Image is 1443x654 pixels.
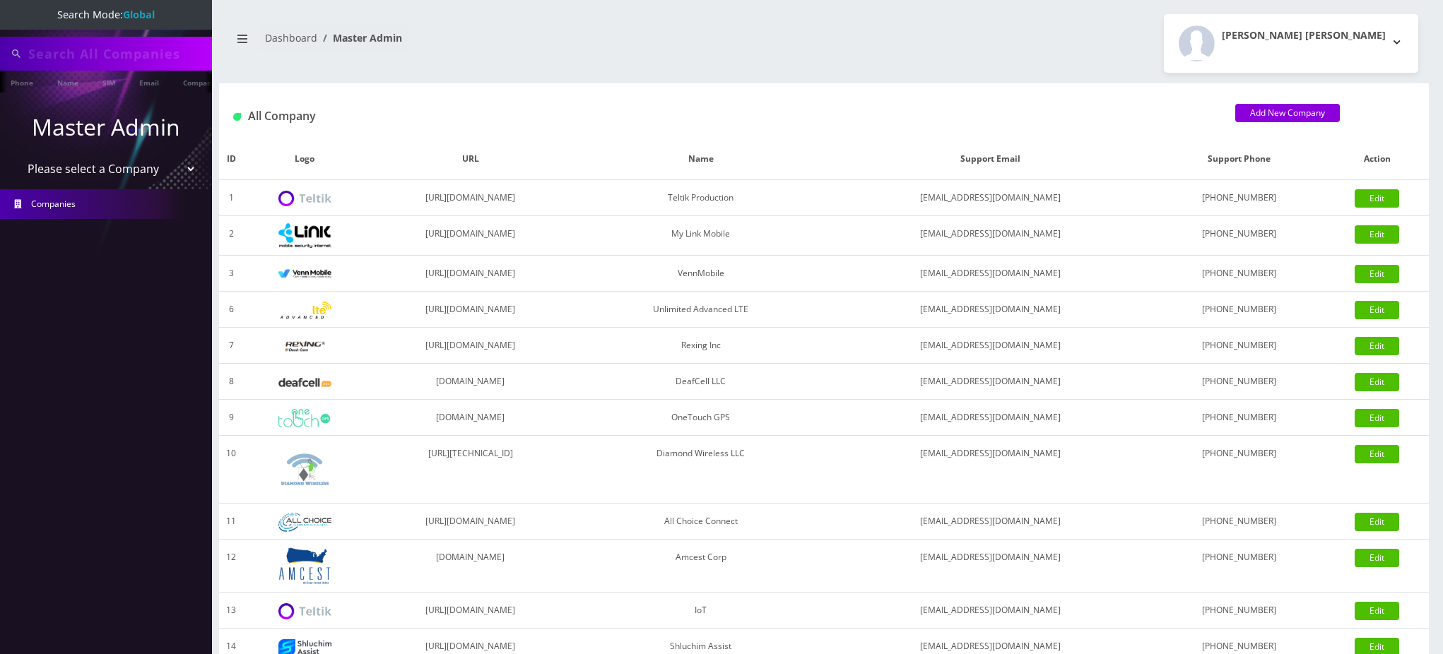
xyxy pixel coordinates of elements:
[31,198,76,210] span: Companies
[827,593,1153,629] td: [EMAIL_ADDRESS][DOMAIN_NAME]
[366,436,575,504] td: [URL][TECHNICAL_ID]
[219,364,243,400] td: 8
[176,71,223,93] a: Company
[219,138,243,180] th: ID
[1326,138,1429,180] th: Action
[317,30,402,45] li: Master Admin
[1153,504,1326,540] td: [PHONE_NUMBER]
[1235,104,1340,122] a: Add New Company
[265,31,317,44] a: Dashboard
[50,71,86,93] a: Name
[1153,328,1326,364] td: [PHONE_NUMBER]
[575,364,827,400] td: DeafCell LLC
[219,180,243,216] td: 1
[230,23,813,64] nav: breadcrumb
[278,269,331,279] img: VennMobile
[219,292,243,328] td: 6
[827,256,1153,292] td: [EMAIL_ADDRESS][DOMAIN_NAME]
[827,540,1153,593] td: [EMAIL_ADDRESS][DOMAIN_NAME]
[1355,513,1399,531] a: Edit
[278,378,331,387] img: DeafCell LLC
[28,40,208,67] input: Search All Companies
[243,138,366,180] th: Logo
[1153,436,1326,504] td: [PHONE_NUMBER]
[1355,225,1399,244] a: Edit
[1355,337,1399,355] a: Edit
[1355,265,1399,283] a: Edit
[827,180,1153,216] td: [EMAIL_ADDRESS][DOMAIN_NAME]
[278,547,331,585] img: Amcest Corp
[219,540,243,593] td: 12
[366,364,575,400] td: [DOMAIN_NAME]
[366,292,575,328] td: [URL][DOMAIN_NAME]
[1153,292,1326,328] td: [PHONE_NUMBER]
[575,593,827,629] td: IoT
[827,504,1153,540] td: [EMAIL_ADDRESS][DOMAIN_NAME]
[219,593,243,629] td: 13
[575,400,827,436] td: OneTouch GPS
[827,400,1153,436] td: [EMAIL_ADDRESS][DOMAIN_NAME]
[57,8,155,21] span: Search Mode:
[366,138,575,180] th: URL
[278,513,331,532] img: All Choice Connect
[219,256,243,292] td: 3
[233,109,1214,123] h1: All Company
[4,71,40,93] a: Phone
[827,216,1153,256] td: [EMAIL_ADDRESS][DOMAIN_NAME]
[1355,301,1399,319] a: Edit
[575,180,827,216] td: Teltik Production
[1153,540,1326,593] td: [PHONE_NUMBER]
[219,328,243,364] td: 7
[827,436,1153,504] td: [EMAIL_ADDRESS][DOMAIN_NAME]
[366,504,575,540] td: [URL][DOMAIN_NAME]
[1355,549,1399,567] a: Edit
[278,223,331,248] img: My Link Mobile
[366,540,575,593] td: [DOMAIN_NAME]
[575,540,827,593] td: Amcest Corp
[278,302,331,319] img: Unlimited Advanced LTE
[132,71,166,93] a: Email
[575,504,827,540] td: All Choice Connect
[1355,373,1399,391] a: Edit
[366,593,575,629] td: [URL][DOMAIN_NAME]
[219,400,243,436] td: 9
[1222,30,1386,42] h2: [PERSON_NAME] [PERSON_NAME]
[827,138,1153,180] th: Support Email
[278,603,331,619] img: IoT
[1153,400,1326,436] td: [PHONE_NUMBER]
[1164,14,1418,73] button: [PERSON_NAME] [PERSON_NAME]
[219,436,243,504] td: 10
[1153,364,1326,400] td: [PHONE_NUMBER]
[219,216,243,256] td: 2
[827,292,1153,328] td: [EMAIL_ADDRESS][DOMAIN_NAME]
[575,292,827,328] td: Unlimited Advanced LTE
[366,328,575,364] td: [URL][DOMAIN_NAME]
[278,409,331,427] img: OneTouch GPS
[1355,445,1399,463] a: Edit
[1355,602,1399,620] a: Edit
[575,256,827,292] td: VennMobile
[1153,256,1326,292] td: [PHONE_NUMBER]
[278,191,331,207] img: Teltik Production
[366,256,575,292] td: [URL][DOMAIN_NAME]
[1153,180,1326,216] td: [PHONE_NUMBER]
[575,216,827,256] td: My Link Mobile
[219,504,243,540] td: 11
[95,71,122,93] a: SIM
[827,328,1153,364] td: [EMAIL_ADDRESS][DOMAIN_NAME]
[575,328,827,364] td: Rexing Inc
[1153,593,1326,629] td: [PHONE_NUMBER]
[575,138,827,180] th: Name
[366,216,575,256] td: [URL][DOMAIN_NAME]
[123,8,155,21] strong: Global
[1153,138,1326,180] th: Support Phone
[366,180,575,216] td: [URL][DOMAIN_NAME]
[233,113,241,121] img: All Company
[1355,409,1399,427] a: Edit
[278,340,331,353] img: Rexing Inc
[827,364,1153,400] td: [EMAIL_ADDRESS][DOMAIN_NAME]
[278,443,331,496] img: Diamond Wireless LLC
[1153,216,1326,256] td: [PHONE_NUMBER]
[1355,189,1399,208] a: Edit
[575,436,827,504] td: Diamond Wireless LLC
